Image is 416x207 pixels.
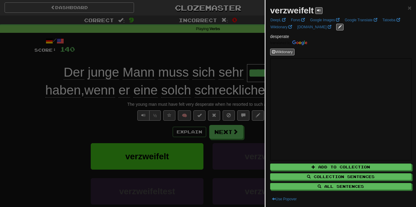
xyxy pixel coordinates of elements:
[336,24,344,30] button: edit links
[381,17,402,23] a: Tatoeba
[270,196,298,202] button: Use Popover
[270,164,411,170] button: Add to Collection
[408,5,411,11] button: Close
[343,17,379,23] a: Google Translate
[295,24,333,30] a: [DOMAIN_NAME]
[269,17,287,23] a: DeepL
[289,17,307,23] a: Forvo
[270,34,289,39] span: desperate
[308,17,341,23] a: Google Images
[408,4,411,11] span: ×
[270,40,307,45] img: Color short
[270,49,294,55] button: Wiktionary
[269,24,294,30] a: Wiktionary
[270,173,411,180] button: Collection Sentences
[270,183,411,190] button: All Sentences
[270,6,314,15] strong: verzweifelt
